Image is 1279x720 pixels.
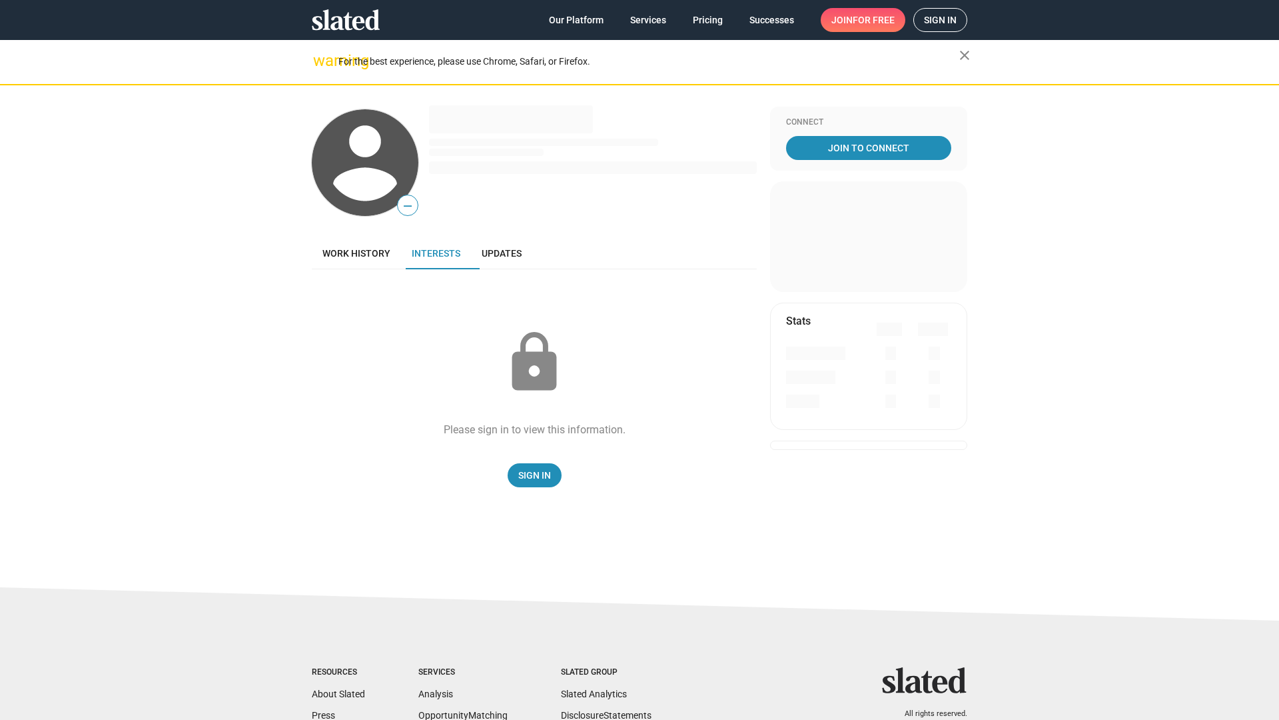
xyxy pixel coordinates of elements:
[508,463,562,487] a: Sign In
[630,8,666,32] span: Services
[412,248,460,259] span: Interests
[313,53,329,69] mat-icon: warning
[338,53,959,71] div: For the best experience, please use Chrome, Safari, or Firefox.
[739,8,805,32] a: Successes
[482,248,522,259] span: Updates
[682,8,733,32] a: Pricing
[786,136,951,160] a: Join To Connect
[501,329,568,396] mat-icon: lock
[831,8,895,32] span: Join
[444,423,626,437] div: Please sign in to view this information.
[786,314,811,328] mat-card-title: Stats
[853,8,895,32] span: for free
[312,667,365,678] div: Resources
[561,689,627,699] a: Slated Analytics
[312,689,365,699] a: About Slated
[957,47,973,63] mat-icon: close
[549,8,604,32] span: Our Platform
[620,8,677,32] a: Services
[786,117,951,128] div: Connect
[518,463,551,487] span: Sign In
[398,197,418,215] span: —
[471,237,532,269] a: Updates
[418,667,508,678] div: Services
[322,248,390,259] span: Work history
[418,689,453,699] a: Analysis
[821,8,905,32] a: Joinfor free
[538,8,614,32] a: Our Platform
[561,667,651,678] div: Slated Group
[312,237,401,269] a: Work history
[789,136,949,160] span: Join To Connect
[401,237,471,269] a: Interests
[924,9,957,31] span: Sign in
[749,8,794,32] span: Successes
[693,8,723,32] span: Pricing
[913,8,967,32] a: Sign in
